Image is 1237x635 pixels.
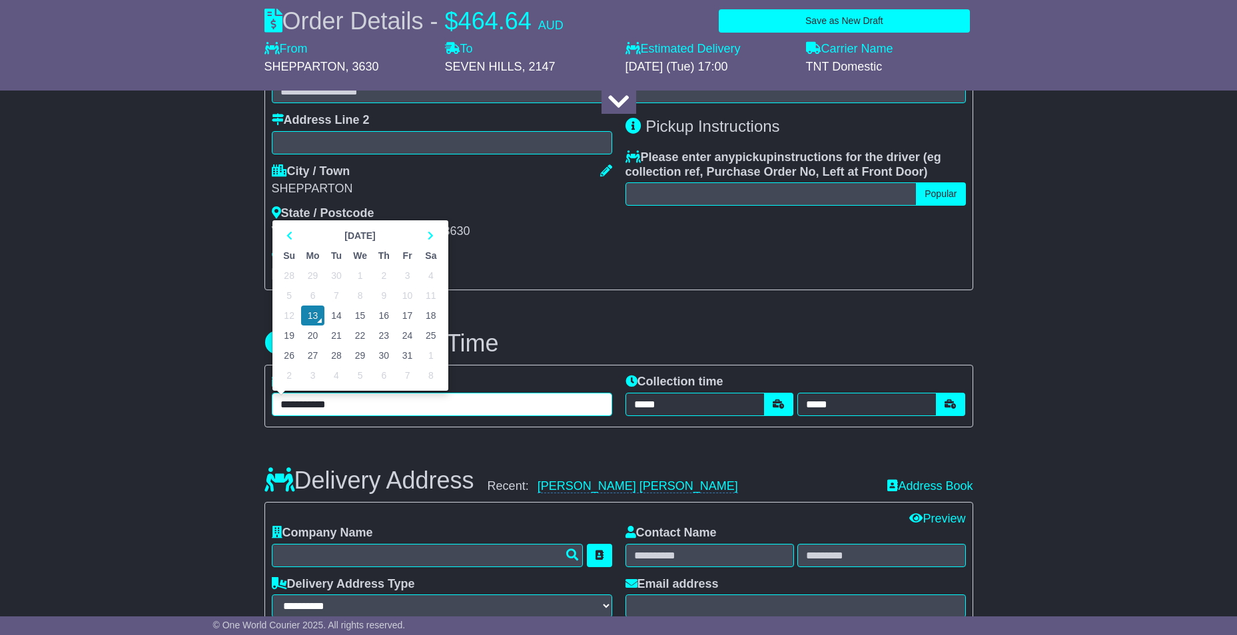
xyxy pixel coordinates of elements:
[419,325,442,345] td: 25
[301,306,325,325] td: 13
[324,345,348,365] td: 28
[301,345,325,365] td: 27
[445,42,473,57] label: To
[278,286,301,306] td: 5
[348,325,372,345] td: 22
[419,365,442,385] td: 8
[396,306,419,325] td: 17
[372,306,396,325] td: 16
[264,7,564,35] div: Order Details -
[522,60,556,73] span: , 2147
[645,117,779,135] span: Pickup Instructions
[625,150,966,179] label: Please enter any instructions for the driver ( )
[372,246,396,266] th: Th
[396,325,419,345] td: 24
[278,325,301,345] td: 19
[272,206,374,221] label: State / Postcode
[372,345,396,365] td: 30
[278,345,301,365] td: 26
[324,306,348,325] td: 14
[735,150,774,164] span: pickup
[301,365,325,385] td: 3
[264,60,346,73] span: SHEPPARTON
[324,365,348,385] td: 4
[719,9,969,33] button: Save as New Draft
[625,60,793,75] div: [DATE] (Tue) 17:00
[488,479,875,494] div: Recent:
[301,226,419,246] th: Select Month
[348,246,372,266] th: We
[348,306,372,325] td: 15
[301,246,325,266] th: Mo
[625,577,719,592] label: Email address
[396,345,419,365] td: 31
[916,182,965,206] button: Popular
[272,113,370,128] label: Address Line 2
[625,42,793,57] label: Estimated Delivery
[458,7,532,35] span: 464.64
[348,286,372,306] td: 8
[348,266,372,286] td: 1
[272,526,373,540] label: Company Name
[445,7,458,35] span: $
[887,479,973,493] a: Address Book
[324,325,348,345] td: 21
[278,246,301,266] th: Su
[264,467,474,494] h3: Delivery Address
[419,286,442,306] td: 11
[324,246,348,266] th: Tu
[419,266,442,286] td: 4
[396,246,419,266] th: Fr
[372,286,396,306] td: 9
[396,266,419,286] td: 3
[396,365,419,385] td: 7
[372,325,396,345] td: 23
[346,60,379,73] span: , 3630
[264,330,973,357] h3: Pickup Date & Time
[272,164,350,179] label: City / Town
[419,246,442,266] th: Sa
[278,266,301,286] td: 28
[625,375,723,389] label: Collection time
[909,512,965,525] a: Preview
[324,286,348,306] td: 7
[538,19,564,32] span: AUD
[372,266,396,286] td: 2
[396,286,419,306] td: 10
[264,42,308,57] label: From
[625,526,717,540] label: Contact Name
[419,345,442,365] td: 1
[806,60,973,75] div: TNT Domestic
[538,479,738,493] a: [PERSON_NAME] [PERSON_NAME]
[301,286,325,306] td: 6
[444,224,612,239] div: 3630
[806,42,893,57] label: Carrier Name
[324,266,348,286] td: 30
[278,365,301,385] td: 2
[625,150,941,178] span: eg collection ref, Purchase Order No, Left at Front Door
[445,60,522,73] span: SEVEN HILLS
[301,266,325,286] td: 29
[372,365,396,385] td: 6
[301,325,325,345] td: 20
[278,306,301,325] td: 12
[348,345,372,365] td: 29
[272,577,415,592] label: Delivery Address Type
[272,182,612,196] div: SHEPPARTON
[419,306,442,325] td: 18
[213,620,406,630] span: © One World Courier 2025. All rights reserved.
[348,365,372,385] td: 5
